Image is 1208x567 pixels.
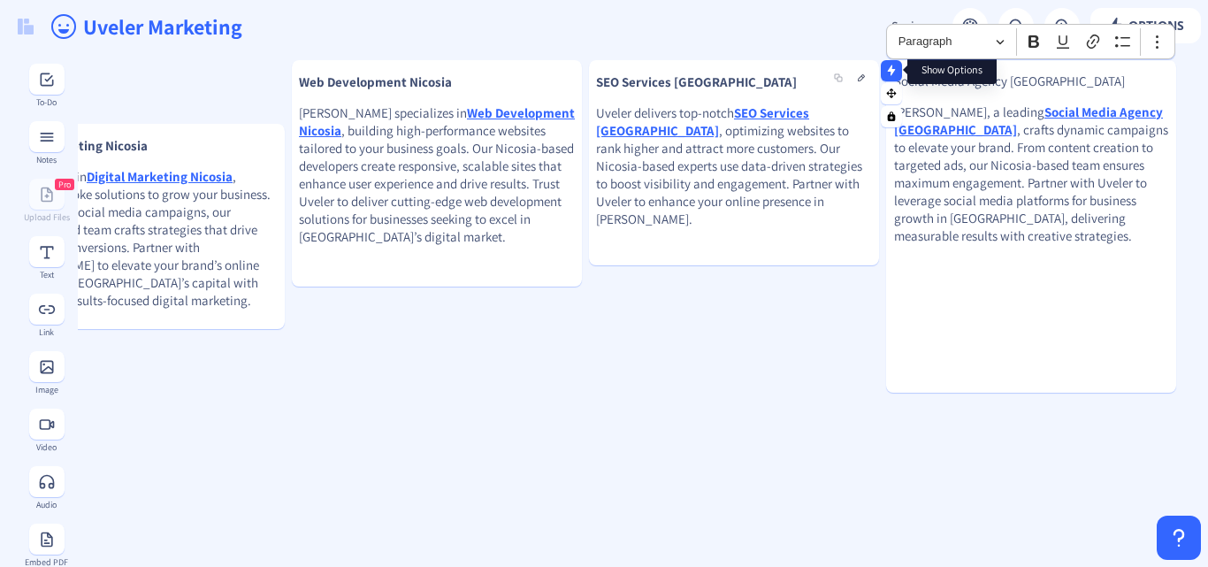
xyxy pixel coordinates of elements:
div: Rich Text Editor, main [886,60,1176,257]
div: Notes [14,155,79,165]
button: Options [1090,8,1201,43]
span: Pro [58,179,71,190]
a: Digital Marketing Nicosia [87,168,233,185]
p: [PERSON_NAME] specializes in , building high-performance websites tailored to your business goals... [299,104,575,246]
p: [PERSON_NAME], a leading , crafts dynamic campaigns to elevate your brand. From content creation ... [894,103,1168,245]
strong: Web Development Nicosia [299,73,452,90]
div: Video [14,442,79,452]
button: Paragraph [891,28,1013,56]
div: To-Do [14,97,79,107]
span: Options [1107,19,1184,33]
div: Editor toolbar [887,25,1174,58]
strong: SEO Services [GEOGRAPHIC_DATA] [596,73,797,90]
div: Link [14,327,79,337]
span: Saving... [891,18,938,34]
span: Show Options [921,63,982,77]
p: Uveler excels in , offering bespoke solutions to grow your business. From SEO to social media cam... [2,168,278,310]
div: Audio [14,500,79,510]
div: Text [14,270,79,280]
div: Embed PDF [14,557,79,567]
img: logo.svg [18,19,34,34]
span: Paragraph [898,31,990,52]
ion-icon: happy outline [50,12,78,41]
div: Image [14,385,79,395]
a: SEO Services [GEOGRAPHIC_DATA] [596,104,809,139]
p: Social Media Agency [GEOGRAPHIC_DATA] [894,73,1168,90]
p: Uveler delivers top-notch , optimizing websites to rank higher and attract more customers. Our Ni... [596,104,872,228]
